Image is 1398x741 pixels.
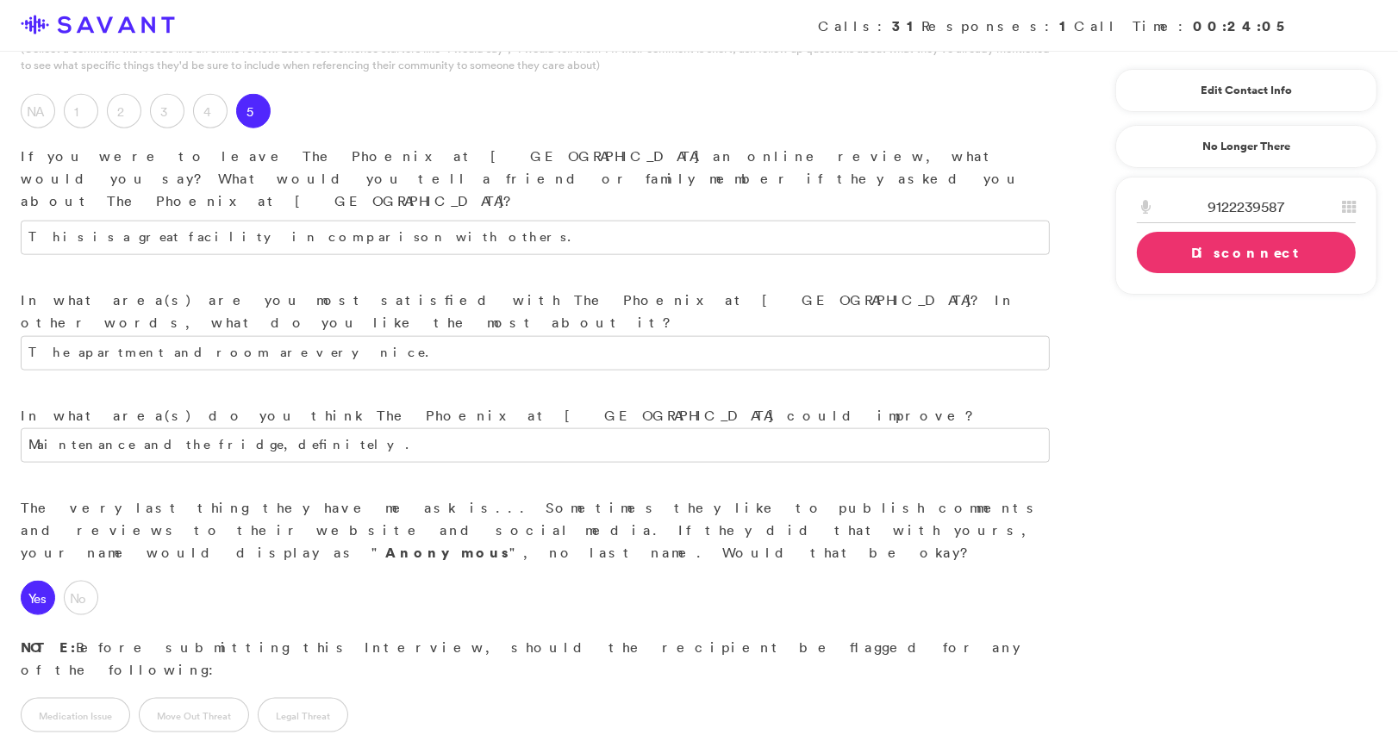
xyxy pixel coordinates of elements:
[21,637,1050,681] p: Before submitting this Interview, should the recipient be flagged for any of the following:
[21,638,76,657] strong: NOTE:
[21,290,1050,333] p: In what area(s) are you most satisfied with The Phoenix at [GEOGRAPHIC_DATA]? In other words, wha...
[892,16,921,35] strong: 31
[64,94,98,128] label: 1
[21,146,1050,212] p: If you were to leave The Phoenix at [GEOGRAPHIC_DATA] an online review, what would you say? What ...
[236,94,271,128] label: 5
[21,405,1050,427] p: In what area(s) do you think The Phoenix at [GEOGRAPHIC_DATA] could improve?
[21,698,130,732] label: Medication Issue
[21,581,55,615] label: Yes
[1137,77,1356,104] a: Edit Contact Info
[21,497,1050,564] p: The very last thing they have me ask is... Sometimes they like to publish comments and reviews to...
[1137,232,1356,273] a: Disconnect
[258,698,348,732] label: Legal Threat
[139,698,249,732] label: Move Out Threat
[1059,16,1074,35] strong: 1
[1193,16,1291,35] strong: 00:24:05
[64,581,98,615] label: No
[21,40,1050,73] p: (Collect a comment that reads like an online review. Leave out sentence starters like "I would sa...
[150,94,184,128] label: 3
[21,94,55,128] label: NA
[107,94,141,128] label: 2
[1115,125,1377,168] a: No Longer There
[385,543,509,562] strong: Anonymous
[193,94,228,128] label: 4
